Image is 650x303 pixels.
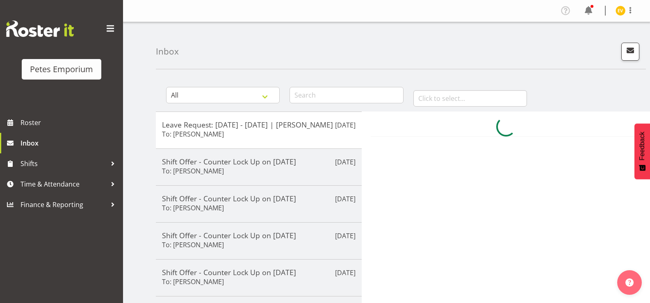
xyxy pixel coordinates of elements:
img: eva-vailini10223.jpg [616,6,625,16]
span: Shifts [21,157,107,170]
h6: To: [PERSON_NAME] [162,167,224,175]
p: [DATE] [335,157,356,167]
p: [DATE] [335,231,356,241]
span: Finance & Reporting [21,198,107,211]
p: [DATE] [335,194,356,204]
input: Click to select... [413,90,527,107]
h5: Shift Offer - Counter Lock Up on [DATE] [162,268,356,277]
span: Feedback [639,132,646,160]
img: help-xxl-2.png [625,278,634,287]
h5: Shift Offer - Counter Lock Up on [DATE] [162,231,356,240]
h6: To: [PERSON_NAME] [162,204,224,212]
h6: To: [PERSON_NAME] [162,241,224,249]
h4: Inbox [156,47,179,56]
span: Inbox [21,137,119,149]
input: Search [290,87,403,103]
span: Time & Attendance [21,178,107,190]
p: [DATE] [335,120,356,130]
h5: Shift Offer - Counter Lock Up on [DATE] [162,157,356,166]
h6: To: [PERSON_NAME] [162,130,224,138]
span: Roster [21,116,119,129]
p: [DATE] [335,268,356,278]
h5: Shift Offer - Counter Lock Up on [DATE] [162,194,356,203]
button: Feedback - Show survey [634,123,650,179]
div: Petes Emporium [30,63,93,75]
h5: Leave Request: [DATE] - [DATE] | [PERSON_NAME] [162,120,356,129]
h6: To: [PERSON_NAME] [162,278,224,286]
img: Rosterit website logo [6,21,74,37]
